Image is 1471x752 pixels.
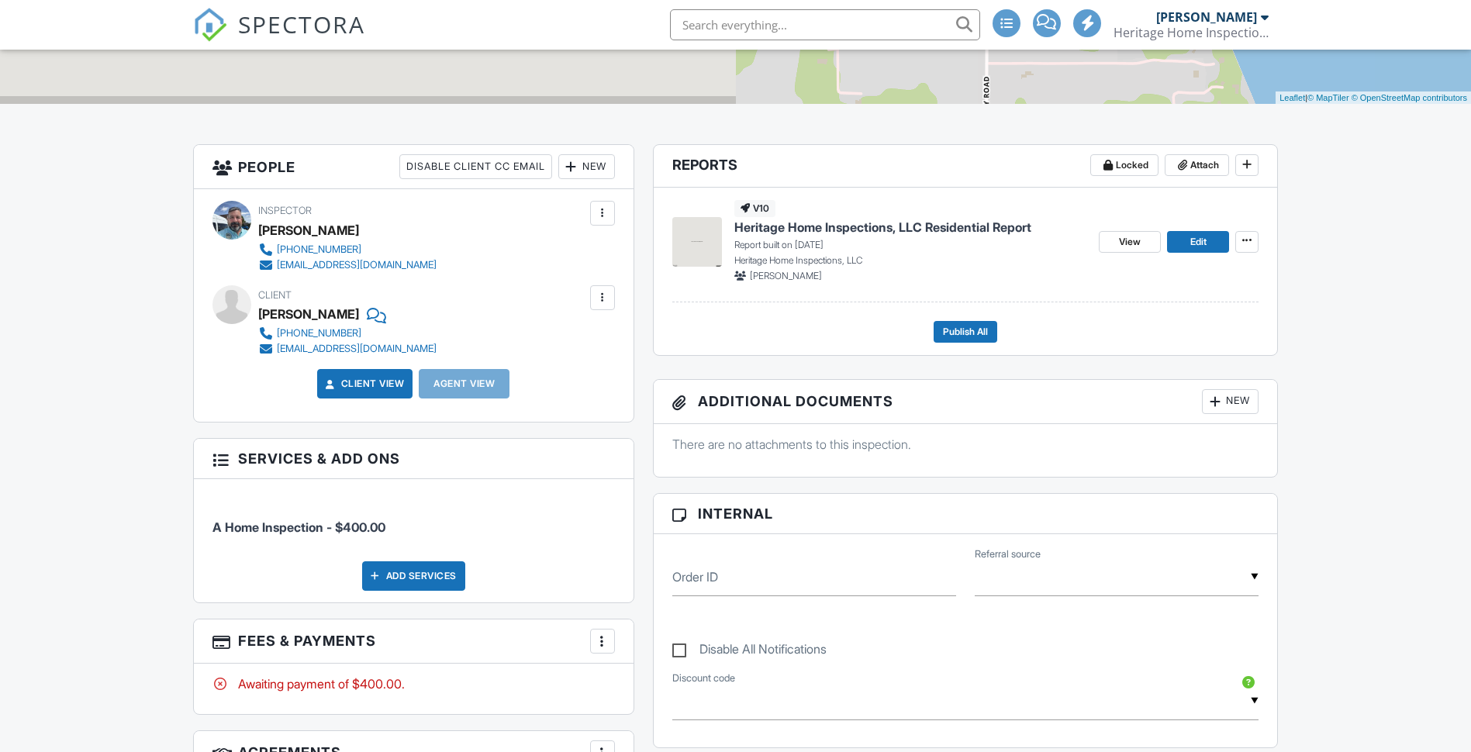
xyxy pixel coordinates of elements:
img: The Best Home Inspection Software - Spectora [193,8,227,42]
div: New [1202,389,1259,414]
h3: People [194,145,634,189]
div: Add Services [362,561,465,591]
label: Order ID [672,568,718,585]
a: [PHONE_NUMBER] [258,326,437,341]
div: [PERSON_NAME] [258,302,359,326]
div: [PHONE_NUMBER] [277,327,361,340]
div: Disable Client CC Email [399,154,552,179]
span: Inspector [258,205,312,216]
div: [EMAIL_ADDRESS][DOMAIN_NAME] [277,343,437,355]
div: | [1276,91,1471,105]
h3: Additional Documents [654,380,1278,424]
label: Disable All Notifications [672,642,827,661]
a: SPECTORA [193,21,365,53]
h3: Fees & Payments [194,619,634,664]
h3: Services & Add ons [194,439,634,479]
span: Client [258,289,292,301]
a: © MapTiler [1307,93,1349,102]
label: Referral source [975,547,1041,561]
div: [EMAIL_ADDRESS][DOMAIN_NAME] [277,259,437,271]
label: Discount code [672,671,735,685]
div: Awaiting payment of $400.00. [212,675,615,692]
a: [EMAIL_ADDRESS][DOMAIN_NAME] [258,257,437,273]
input: Search everything... [670,9,980,40]
a: Client View [323,376,405,392]
div: Heritage Home Inspections, LLC [1114,25,1269,40]
div: [PERSON_NAME] [258,219,359,242]
div: [PERSON_NAME] [1156,9,1257,25]
h3: Internal [654,494,1278,534]
div: New [558,154,615,179]
a: © OpenStreetMap contributors [1352,93,1467,102]
a: [EMAIL_ADDRESS][DOMAIN_NAME] [258,341,437,357]
span: SPECTORA [238,8,365,40]
a: [PHONE_NUMBER] [258,242,437,257]
li: Service: A Home Inspection [212,491,615,548]
a: Leaflet [1279,93,1305,102]
div: [PHONE_NUMBER] [277,243,361,256]
p: There are no attachments to this inspection. [672,436,1259,453]
span: A Home Inspection - $400.00 [212,519,385,535]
